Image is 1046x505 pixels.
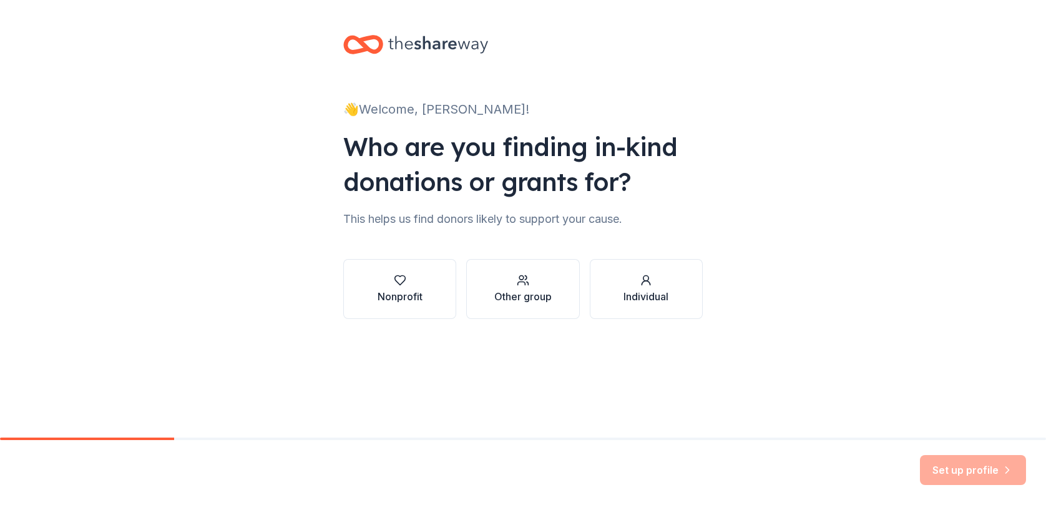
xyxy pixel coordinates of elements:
div: Other group [494,289,552,304]
div: This helps us find donors likely to support your cause. [343,209,703,229]
button: Nonprofit [343,259,456,319]
div: 👋 Welcome, [PERSON_NAME]! [343,99,703,119]
button: Individual [590,259,703,319]
div: Who are you finding in-kind donations or grants for? [343,129,703,199]
div: Nonprofit [378,289,423,304]
div: Individual [623,289,668,304]
button: Other group [466,259,579,319]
